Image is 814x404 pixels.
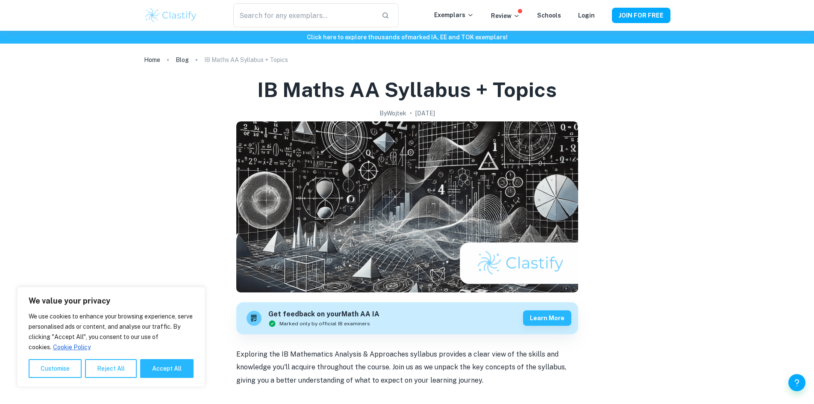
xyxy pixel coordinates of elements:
p: We use cookies to enhance your browsing experience, serve personalised ads or content, and analys... [29,311,194,352]
p: Exploring the IB Mathematics Analysis & Approaches syllabus provides a clear view of the skills a... [236,348,578,387]
p: We value your privacy [29,296,194,306]
a: Cookie Policy [53,343,91,351]
button: JOIN FOR FREE [612,8,670,23]
h6: Click here to explore thousands of marked IA, EE and TOK exemplars ! [2,32,812,42]
h6: Get feedback on your Math AA IA [268,309,379,320]
p: Exemplars [434,10,474,20]
h2: By Wojtek [379,109,406,118]
p: Review [491,11,520,21]
button: Learn more [523,310,571,326]
a: Login [578,12,595,19]
button: Customise [29,359,82,378]
div: We value your privacy [17,287,205,387]
a: Blog [176,54,189,66]
button: Help and Feedback [788,374,805,391]
button: Accept All [140,359,194,378]
a: Get feedback on yourMath AA IAMarked only by official IB examinersLearn more [236,302,578,334]
img: IB Maths AA Syllabus + Topics cover image [236,121,578,292]
h2: [DATE] [415,109,435,118]
img: Clastify logo [144,7,198,24]
span: Marked only by official IB examiners [279,320,370,327]
button: Reject All [85,359,137,378]
h1: IB Maths AA Syllabus + Topics [257,76,557,103]
a: Home [144,54,160,66]
p: • [410,109,412,118]
a: Schools [537,12,561,19]
input: Search for any exemplars... [233,3,374,27]
p: IB Maths AA Syllabus + Topics [204,55,288,65]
